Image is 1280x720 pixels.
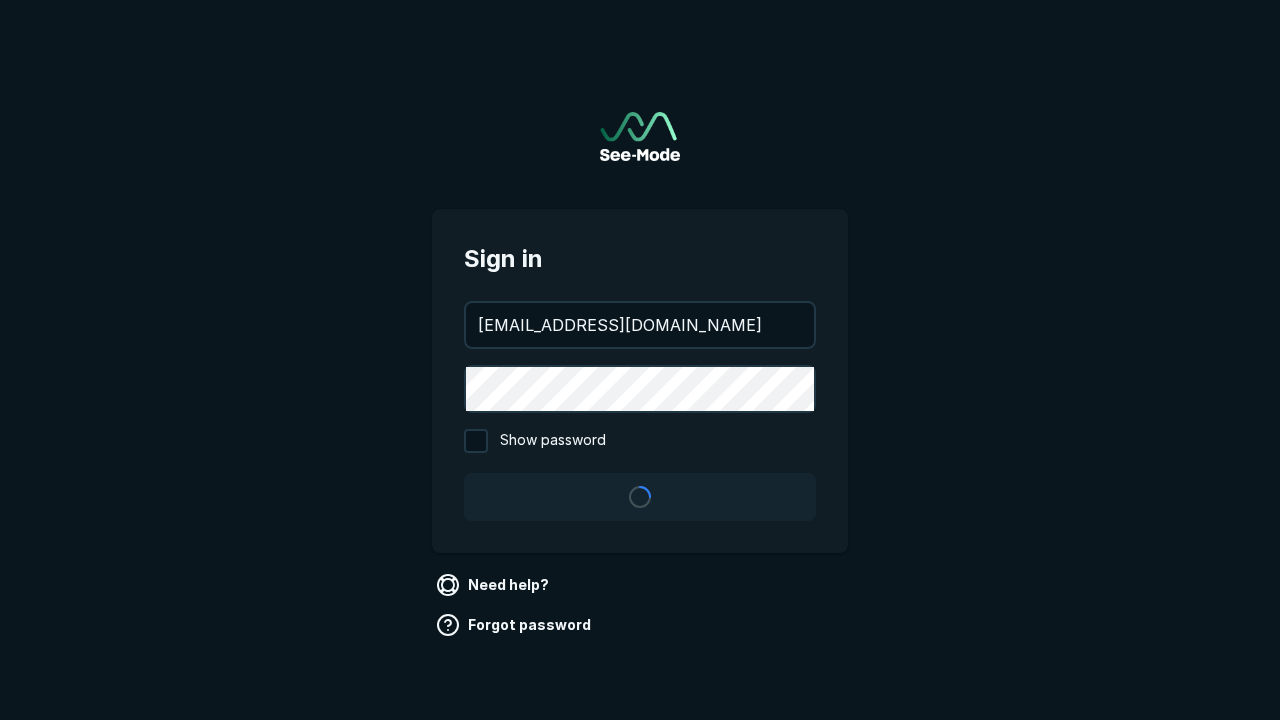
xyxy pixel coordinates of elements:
input: your@email.com [466,303,814,347]
span: Sign in [464,241,816,277]
a: Forgot password [432,609,599,641]
a: Go to sign in [600,112,680,161]
img: See-Mode Logo [600,112,680,161]
span: Show password [500,429,606,453]
a: Need help? [432,569,557,601]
